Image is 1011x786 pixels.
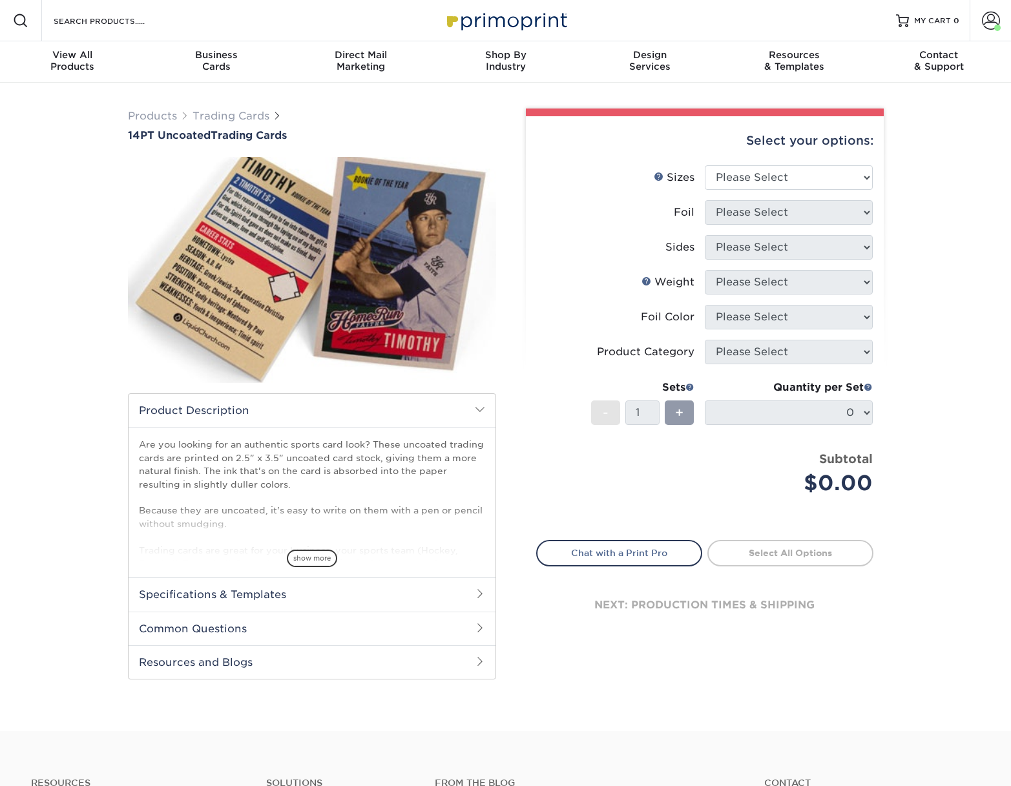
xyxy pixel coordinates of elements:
[441,6,570,34] img: Primoprint
[641,274,694,290] div: Weight
[129,394,495,427] h2: Product Description
[433,49,578,61] span: Shop By
[674,205,694,220] div: Foil
[578,49,722,61] span: Design
[289,49,433,61] span: Direct Mail
[129,577,495,611] h2: Specifications & Templates
[287,550,337,567] span: show more
[289,49,433,72] div: Marketing
[145,41,289,83] a: BusinessCards
[819,451,873,466] strong: Subtotal
[714,468,873,499] div: $0.00
[128,110,177,122] a: Products
[641,309,694,325] div: Foil Color
[866,49,1011,72] div: & Support
[433,49,578,72] div: Industry
[866,41,1011,83] a: Contact& Support
[536,566,873,644] div: next: production times & shipping
[128,129,496,141] a: 14PT UncoatedTrading Cards
[578,49,722,72] div: Services
[536,116,873,165] div: Select your options:
[722,49,867,72] div: & Templates
[128,129,211,141] span: 14PT Uncoated
[145,49,289,61] span: Business
[597,344,694,360] div: Product Category
[578,41,722,83] a: DesignServices
[675,403,683,422] span: +
[128,129,496,141] h1: Trading Cards
[707,540,873,566] a: Select All Options
[289,41,433,83] a: Direct MailMarketing
[193,110,269,122] a: Trading Cards
[129,612,495,645] h2: Common Questions
[603,403,609,422] span: -
[866,49,1011,61] span: Contact
[52,13,178,28] input: SEARCH PRODUCTS.....
[433,41,578,83] a: Shop ByIndustry
[722,41,867,83] a: Resources& Templates
[665,240,694,255] div: Sides
[954,16,959,25] span: 0
[722,49,867,61] span: Resources
[139,438,485,583] p: Are you looking for an authentic sports card look? These uncoated trading cards are printed on 2....
[654,170,694,185] div: Sizes
[145,49,289,72] div: Cards
[591,380,694,395] div: Sets
[129,645,495,679] h2: Resources and Blogs
[705,380,873,395] div: Quantity per Set
[128,143,496,397] img: 14PT Uncoated 01
[536,540,702,566] a: Chat with a Print Pro
[914,16,951,26] span: MY CART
